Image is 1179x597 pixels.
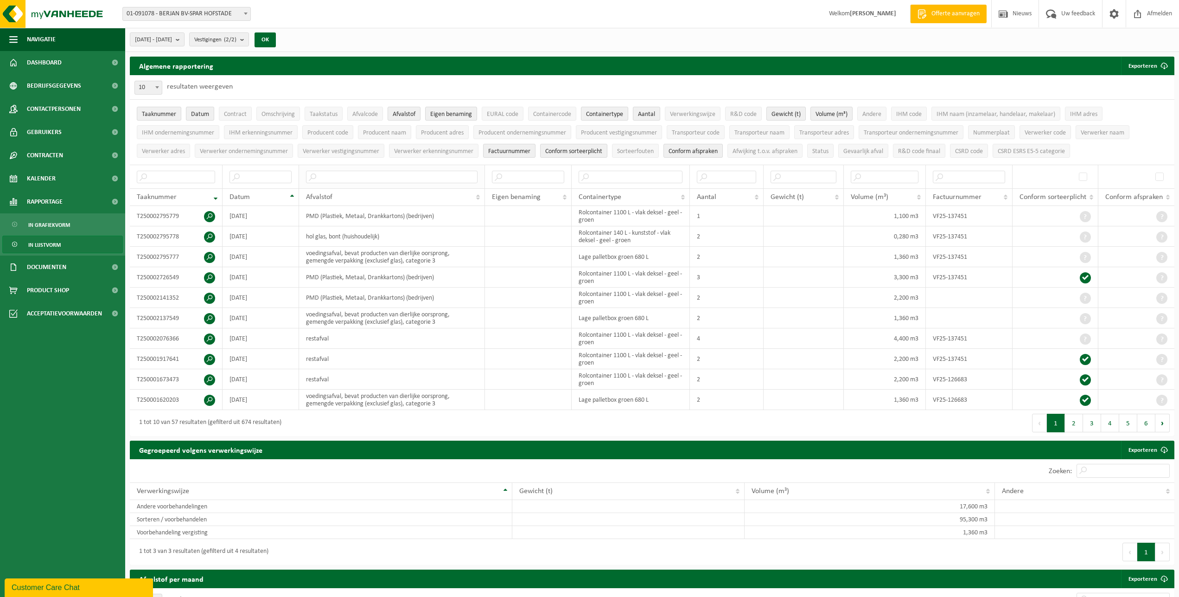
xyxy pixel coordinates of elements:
[851,193,888,201] span: Volume (m³)
[130,247,223,267] td: T250002795777
[850,10,896,17] strong: [PERSON_NAME]
[910,5,987,23] a: Offerte aanvragen
[223,247,299,267] td: [DATE]
[926,328,1013,349] td: VF25-137451
[926,206,1013,226] td: VF25-137451
[1122,543,1137,561] button: Previous
[1020,125,1071,139] button: Verwerker codeVerwerker code: Activate to sort
[572,328,690,349] td: Rolcontainer 1100 L - vlak deksel - geel - groen
[844,369,926,390] td: 2,200 m3
[745,513,995,526] td: 95,300 m3
[1076,125,1129,139] button: Verwerker naamVerwerker naam: Activate to sort
[844,288,926,308] td: 2,200 m3
[358,125,411,139] button: Producent naamProducent naam: Activate to sort
[1002,488,1024,495] span: Andere
[672,129,720,136] span: Transporteur code
[430,111,472,118] span: Eigen benaming
[130,206,223,226] td: T250002795779
[690,247,764,267] td: 2
[734,129,784,136] span: Transporteur naam
[690,288,764,308] td: 2
[545,148,602,155] span: Conform sorteerplicht
[223,206,299,226] td: [DATE]
[898,148,940,155] span: R&D code finaal
[123,7,250,20] span: 01-091078 - BERJAN BV-SPAR HOFSTADE
[730,111,757,118] span: R&D code
[926,390,1013,410] td: VF25-126683
[844,226,926,247] td: 0,280 m3
[752,488,789,495] span: Volume (m³)
[612,144,659,158] button: SorteerfoutenSorteerfouten: Activate to sort
[745,526,995,539] td: 1,360 m3
[130,32,185,46] button: [DATE] - [DATE]
[5,577,155,597] iframe: chat widget
[191,111,209,118] span: Datum
[1081,129,1124,136] span: Verwerker naam
[844,390,926,410] td: 1,360 m3
[299,247,485,267] td: voedingsafval, bevat producten van dierlijke oorsprong, gemengde verpakking (exclusief glas), cat...
[189,32,249,46] button: Vestigingen(2/2)
[224,37,236,43] count: (2/2)
[134,544,268,560] div: 1 tot 3 van 3 resultaten (gefilterd uit 4 resultaten)
[771,193,804,201] span: Gewicht (t)
[926,267,1013,288] td: VF25-137451
[261,111,295,118] span: Omschrijving
[27,28,56,51] span: Navigatie
[1121,441,1173,459] a: Exporteren
[130,526,512,539] td: Voorbehandeling vergisting
[926,349,1013,369] td: VF25-137451
[130,570,213,588] h2: Afvalstof per maand
[1155,414,1170,432] button: Next
[729,125,790,139] button: Transporteur naamTransporteur naam: Activate to sort
[838,144,888,158] button: Gevaarlijk afval : Activate to sort
[1155,543,1170,561] button: Next
[27,256,66,279] span: Documenten
[1070,111,1097,118] span: IHM adres
[487,111,518,118] span: EURAL code
[389,144,478,158] button: Verwerker erkenningsnummerVerwerker erkenningsnummer: Activate to sort
[492,193,541,201] span: Eigen benaming
[572,390,690,410] td: Lage palletbox groen 680 L
[572,267,690,288] td: Rolcontainer 1100 L - vlak deksel - geel - groen
[579,193,621,201] span: Containertype
[130,390,223,410] td: T250001620203
[572,206,690,226] td: Rolcontainer 1100 L - vlak deksel - geel - groen
[478,129,566,136] span: Producent ondernemingsnummer
[1137,543,1155,561] button: 1
[727,144,803,158] button: Afwijking t.o.v. afsprakenAfwijking t.o.v. afspraken: Activate to sort
[690,390,764,410] td: 2
[665,107,720,121] button: VerwerkingswijzeVerwerkingswijze: Activate to sort
[186,107,214,121] button: DatumDatum: Activate to sort
[933,193,981,201] span: Factuurnummer
[690,267,764,288] td: 3
[307,129,348,136] span: Producent code
[27,302,102,325] span: Acceptatievoorwaarden
[137,107,181,121] button: TaaknummerTaaknummer: Activate to remove sorting
[690,206,764,226] td: 1
[223,288,299,308] td: [DATE]
[581,107,628,121] button: ContainertypeContainertype: Activate to sort
[134,81,162,95] span: 10
[857,107,886,121] button: AndereAndere: Activate to sort
[425,107,477,121] button: Eigen benamingEigen benaming: Activate to sort
[223,328,299,349] td: [DATE]
[130,441,272,459] h2: Gegroepeerd volgens verwerkingswijze
[1032,414,1047,432] button: Previous
[256,107,300,121] button: OmschrijvingOmschrijving: Activate to sort
[950,144,988,158] button: CSRD codeCSRD code: Activate to sort
[998,148,1065,155] span: CSRD ESRS E5-5 categorie
[219,107,252,121] button: ContractContract: Activate to sort
[725,107,762,121] button: R&D codeR&amp;D code: Activate to sort
[533,111,571,118] span: Containercode
[137,193,177,201] span: Taaknummer
[663,144,723,158] button: Conform afspraken : Activate to sort
[137,144,190,158] button: Verwerker adresVerwerker adres: Activate to sort
[540,144,607,158] button: Conform sorteerplicht : Activate to sort
[572,369,690,390] td: Rolcontainer 1100 L - vlak deksel - geel - groen
[617,148,654,155] span: Sorteerfouten
[697,193,716,201] span: Aantal
[844,247,926,267] td: 1,360 m3
[130,57,223,75] h2: Algemene rapportering
[576,125,662,139] button: Producent vestigingsnummerProducent vestigingsnummer: Activate to sort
